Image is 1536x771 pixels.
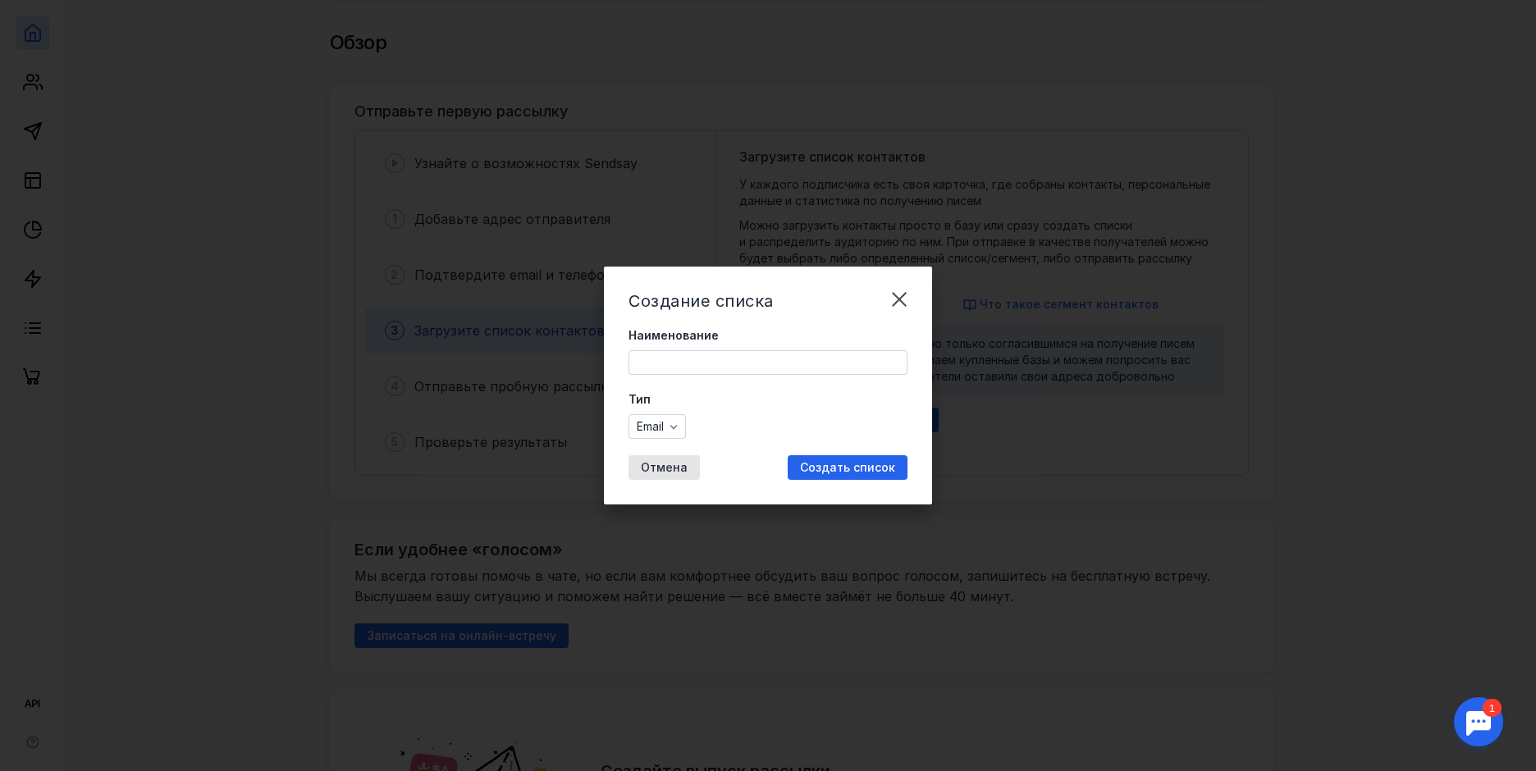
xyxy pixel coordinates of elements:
[629,327,719,344] span: Наименование
[637,420,664,434] span: Email
[641,461,688,475] span: Отмена
[800,461,895,475] span: Создать список
[629,455,700,480] button: Отмена
[629,291,774,311] span: Создание списка
[629,414,686,439] button: Email
[629,391,651,408] span: Тип
[37,10,56,28] div: 1
[788,455,907,480] button: Создать список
